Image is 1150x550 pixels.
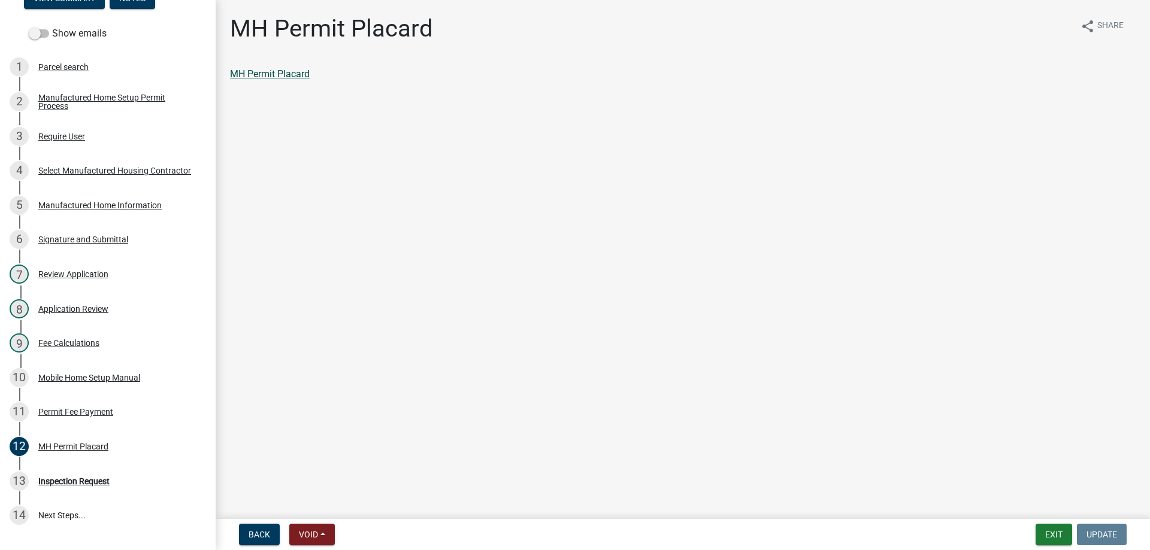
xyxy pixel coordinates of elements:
div: 9 [10,333,29,353]
div: 8 [10,299,29,318]
button: shareShare [1071,14,1133,38]
div: MH Permit Placard [38,442,108,451]
div: Fee Calculations [38,339,99,347]
span: Share [1097,19,1124,34]
span: Void [299,530,318,539]
a: MH Permit Placard [230,68,310,80]
button: Back [239,524,280,545]
button: Void [289,524,335,545]
div: 13 [10,472,29,491]
div: Manufactured Home Information [38,201,162,209]
div: 1 [10,57,29,77]
div: Require User [38,132,85,141]
div: 2 [10,92,29,111]
div: Manufactured Home Setup Permit Process [38,93,196,110]
div: Parcel search [38,63,89,71]
div: Application Review [38,305,108,313]
span: Back [249,530,270,539]
button: Update [1077,524,1127,545]
div: Mobile Home Setup Manual [38,373,140,382]
div: 10 [10,368,29,387]
div: 11 [10,402,29,421]
label: Show emails [29,26,107,41]
div: Signature and Submittal [38,235,128,244]
div: Permit Fee Payment [38,408,113,416]
div: 7 [10,265,29,284]
div: 14 [10,506,29,525]
div: 12 [10,437,29,456]
div: 5 [10,196,29,215]
div: 4 [10,161,29,180]
h1: MH Permit Placard [230,14,433,43]
div: 6 [10,230,29,249]
i: share [1081,19,1095,34]
div: Select Manufactured Housing Contractor [38,166,191,175]
div: 3 [10,127,29,146]
button: Exit [1036,524,1072,545]
span: Update [1087,530,1117,539]
div: Review Application [38,270,108,278]
div: Inspection Request [38,477,110,485]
